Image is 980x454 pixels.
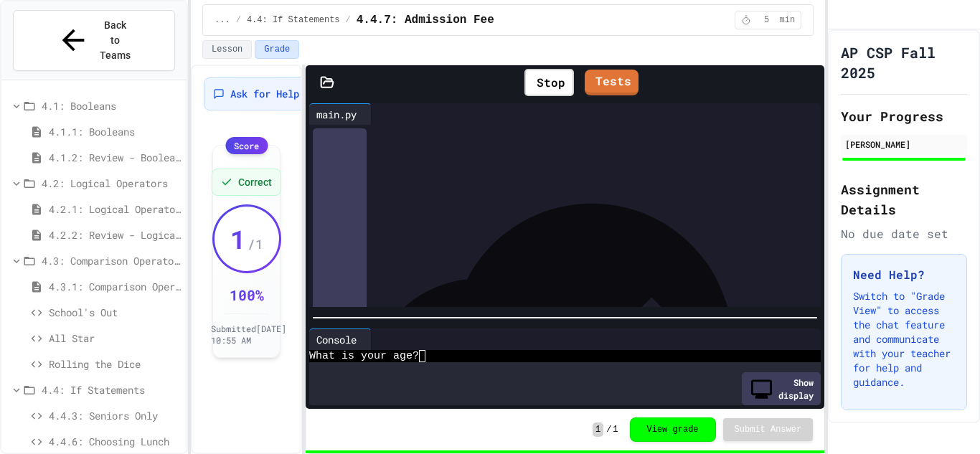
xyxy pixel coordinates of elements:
[42,98,181,113] span: 4.1: Booleans
[230,87,299,101] span: Ask for Help
[755,14,778,26] span: 5
[49,202,181,217] span: 4.2.1: Logical Operators
[225,137,268,154] div: Score
[211,323,286,346] span: Submitted [DATE] 10:55 AM
[255,40,299,59] button: Grade
[606,424,611,435] span: /
[248,234,263,254] span: / 1
[42,382,181,397] span: 4.4: If Statements
[613,424,618,435] span: 1
[230,224,246,253] span: 1
[49,434,181,449] span: 4.4.6: Choosing Lunch
[585,70,639,95] a: Tests
[841,179,967,219] h2: Assignment Details
[49,408,181,423] span: 4.4.3: Seniors Only
[230,285,264,305] div: 100 %
[841,225,967,242] div: No due date set
[215,14,230,26] span: ...
[49,305,181,320] span: School's Out
[238,175,272,189] span: Correct
[780,14,796,26] span: min
[346,14,351,26] span: /
[853,289,955,389] p: Switch to "Grade View" to access the chat feature and communicate with your teacher for help and ...
[841,42,967,82] h1: AP CSP Fall 2025
[49,356,181,372] span: Rolling the Dice
[42,176,181,191] span: 4.2: Logical Operators
[357,11,494,29] span: 4.4.7: Admission Fee
[236,14,241,26] span: /
[13,10,175,71] button: Back to Teams
[49,227,181,242] span: 4.2.2: Review - Logical Operators
[202,40,252,59] button: Lesson
[98,18,132,63] span: Back to Teams
[42,253,181,268] span: 4.3: Comparison Operators
[841,106,967,126] h2: Your Progress
[49,150,181,165] span: 4.1.2: Review - Booleans
[723,418,814,441] button: Submit Answer
[49,124,181,139] span: 4.1.1: Booleans
[735,424,802,435] span: Submit Answer
[247,14,340,26] span: 4.4: If Statements
[524,69,574,96] div: Stop
[630,417,716,442] button: View grade
[845,138,963,151] div: [PERSON_NAME]
[49,279,181,294] span: 4.3.1: Comparison Operators
[49,331,181,346] span: All Star
[593,422,603,437] span: 1
[853,266,955,283] h3: Need Help?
